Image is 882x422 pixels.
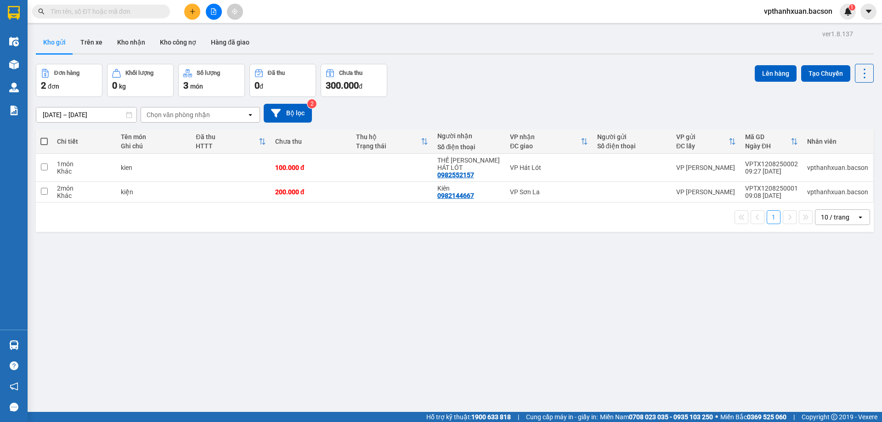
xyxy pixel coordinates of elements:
[676,133,729,141] div: VP gửi
[471,413,511,421] strong: 1900 633 818
[206,4,222,20] button: file-add
[54,70,79,76] div: Đơn hàng
[9,60,19,69] img: warehouse-icon
[184,4,200,20] button: plus
[147,110,210,119] div: Chọn văn phòng nhận
[57,160,112,168] div: 1 món
[110,31,153,53] button: Kho nhận
[107,64,174,97] button: Khối lượng0kg
[745,160,798,168] div: VPTX1208250002
[227,4,243,20] button: aim
[629,413,713,421] strong: 0708 023 035 - 0935 103 250
[757,6,840,17] span: vpthanhxuan.bacson
[437,157,501,171] div: THẾ ANH HÁT LÓT
[676,164,736,171] div: VP [PERSON_NAME]
[153,31,204,53] button: Kho công nợ
[119,83,126,90] span: kg
[73,31,110,53] button: Trên xe
[849,4,855,11] sup: 1
[831,414,837,420] span: copyright
[807,138,868,145] div: Nhân viên
[801,65,850,82] button: Tạo Chuyến
[121,188,187,196] div: kiện
[793,412,795,422] span: |
[57,192,112,199] div: Khác
[10,403,18,411] span: message
[9,83,19,92] img: warehouse-icon
[807,188,868,196] div: vpthanhxuan.bacson
[57,168,112,175] div: Khác
[745,185,798,192] div: VPTX1208250001
[437,192,474,199] div: 0982144667
[720,412,786,422] span: Miền Bắc
[821,213,849,222] div: 10 / trang
[356,142,421,150] div: Trạng thái
[9,340,19,350] img: warehouse-icon
[321,64,387,97] button: Chưa thu300.000đ
[41,80,46,91] span: 2
[196,142,258,150] div: HTTT
[437,143,501,151] div: Số điện thoại
[178,64,245,97] button: Số lượng3món
[10,361,18,370] span: question-circle
[510,164,588,171] div: VP Hát Lót
[339,70,362,76] div: Chưa thu
[48,83,59,90] span: đơn
[518,412,519,422] span: |
[254,80,260,91] span: 0
[57,185,112,192] div: 2 món
[9,37,19,46] img: warehouse-icon
[600,412,713,422] span: Miền Nam
[249,64,316,97] button: Đã thu0đ
[210,8,217,15] span: file-add
[36,31,73,53] button: Kho gửi
[260,83,263,90] span: đ
[86,34,384,45] li: Hotline: 0965551559
[36,64,102,97] button: Đơn hàng2đơn
[741,129,803,154] th: Toggle SortBy
[505,129,592,154] th: Toggle SortBy
[351,129,433,154] th: Toggle SortBy
[437,171,474,179] div: 0982552157
[11,67,160,82] b: GỬI : VP [PERSON_NAME]
[747,413,786,421] strong: 0369 525 060
[275,164,347,171] div: 100.000 đ
[676,188,736,196] div: VP [PERSON_NAME]
[822,29,853,39] div: ver 1.8.137
[326,80,359,91] span: 300.000
[268,70,285,76] div: Đã thu
[745,192,798,199] div: 09:08 [DATE]
[745,168,798,175] div: 09:27 [DATE]
[189,8,196,15] span: plus
[597,133,667,141] div: Người gửi
[356,133,421,141] div: Thu hộ
[232,8,238,15] span: aim
[57,138,112,145] div: Chi tiết
[275,138,347,145] div: Chưa thu
[191,129,270,154] th: Toggle SortBy
[745,133,791,141] div: Mã GD
[359,83,362,90] span: đ
[844,7,852,16] img: icon-new-feature
[264,104,312,123] button: Bộ lọc
[204,31,257,53] button: Hàng đã giao
[10,382,18,391] span: notification
[676,142,729,150] div: ĐC lấy
[51,6,159,17] input: Tìm tên, số ĐT hoặc mã đơn
[755,65,797,82] button: Lên hàng
[112,80,117,91] span: 0
[426,412,511,422] span: Hỗ trợ kỹ thuật:
[597,142,667,150] div: Số điện thoại
[857,214,864,221] svg: open
[745,142,791,150] div: Ngày ĐH
[715,415,718,419] span: ⚪️
[121,164,187,171] div: kien
[9,106,19,115] img: solution-icon
[672,129,741,154] th: Toggle SortBy
[121,142,187,150] div: Ghi chú
[190,83,203,90] span: món
[767,210,780,224] button: 1
[860,4,876,20] button: caret-down
[247,111,254,118] svg: open
[121,133,187,141] div: Tên món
